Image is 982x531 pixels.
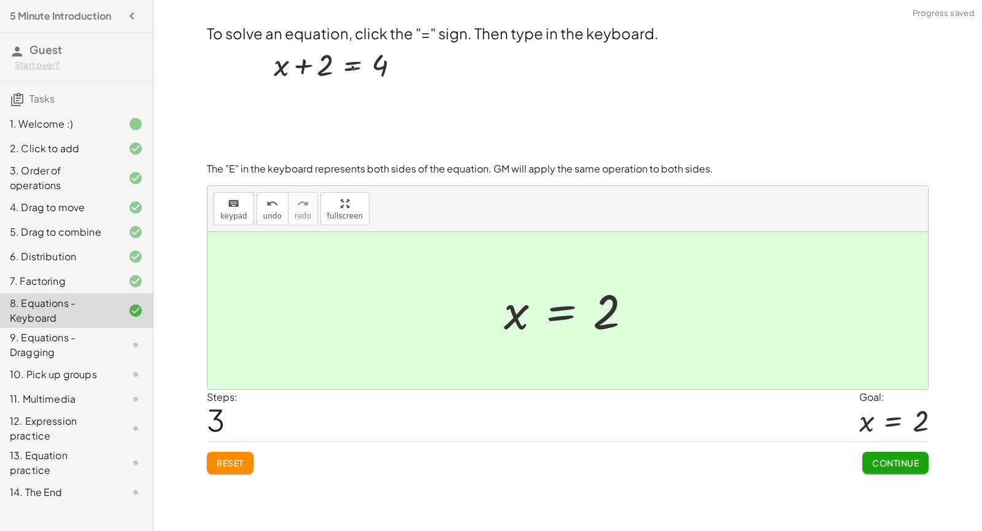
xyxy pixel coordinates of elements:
i: redo [297,196,309,211]
span: undo [263,212,282,220]
i: Task not started. [128,421,143,436]
div: 4. Drag to move [10,200,109,215]
div: 12. Expression practice [10,414,109,443]
i: Task not started. [128,485,143,500]
i: Task finished and correct. [128,303,143,318]
h2: To solve an equation, click the "=" sign. Then type in the keyboard. [207,23,929,44]
div: 5. Drag to combine [10,225,109,239]
div: 8. Equations - Keyboard [10,296,109,325]
i: Task not started. [128,367,143,382]
i: Task finished and correct. [128,200,143,215]
div: 14. The End [10,485,109,500]
div: 13. Equation practice [10,448,109,478]
div: 10. Pick up groups [10,367,109,382]
span: Guest [29,42,62,56]
i: Task finished. [128,117,143,131]
label: Steps: [207,390,238,403]
span: fullscreen [327,212,363,220]
i: Task not started. [128,392,143,406]
i: Task finished and correct. [128,141,143,156]
div: 2. Click to add [10,141,109,156]
button: Continue [862,452,929,474]
i: keyboard [228,196,239,211]
i: Task finished and correct. [128,249,143,264]
div: 6. Distribution [10,249,109,264]
p: The "E" in the keyboard represents both sides of the equation. GM will apply the same operation t... [207,162,929,176]
span: Progress saved [913,7,975,20]
button: undoundo [257,192,288,225]
i: Task finished and correct. [128,171,143,185]
span: redo [295,212,311,220]
i: Task finished and correct. [128,274,143,289]
span: Reset [217,457,244,468]
i: Task not started. [128,455,143,470]
div: Goal: [859,390,929,405]
i: Task finished and correct. [128,225,143,239]
div: 11. Multimedia [10,392,109,406]
div: Start over? [15,59,143,71]
button: fullscreen [320,192,369,225]
div: 1. Welcome :) [10,117,109,131]
div: 7. Factoring [10,274,109,289]
i: undo [266,196,278,211]
h4: 5 Minute Introduction [10,9,111,23]
span: 3 [207,401,225,438]
button: Reset [207,452,253,474]
i: Task not started. [128,338,143,352]
div: 3. Order of operations [10,163,109,193]
div: 9. Equations - Dragging [10,330,109,360]
span: keypad [220,212,247,220]
span: Continue [872,457,919,468]
img: 588eb906b31f4578073de062033d99608f36bc8d28e95b39103595da409ec8cd.webp [207,44,454,158]
button: redoredo [288,192,318,225]
button: keyboardkeypad [214,192,254,225]
span: Tasks [29,92,55,105]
